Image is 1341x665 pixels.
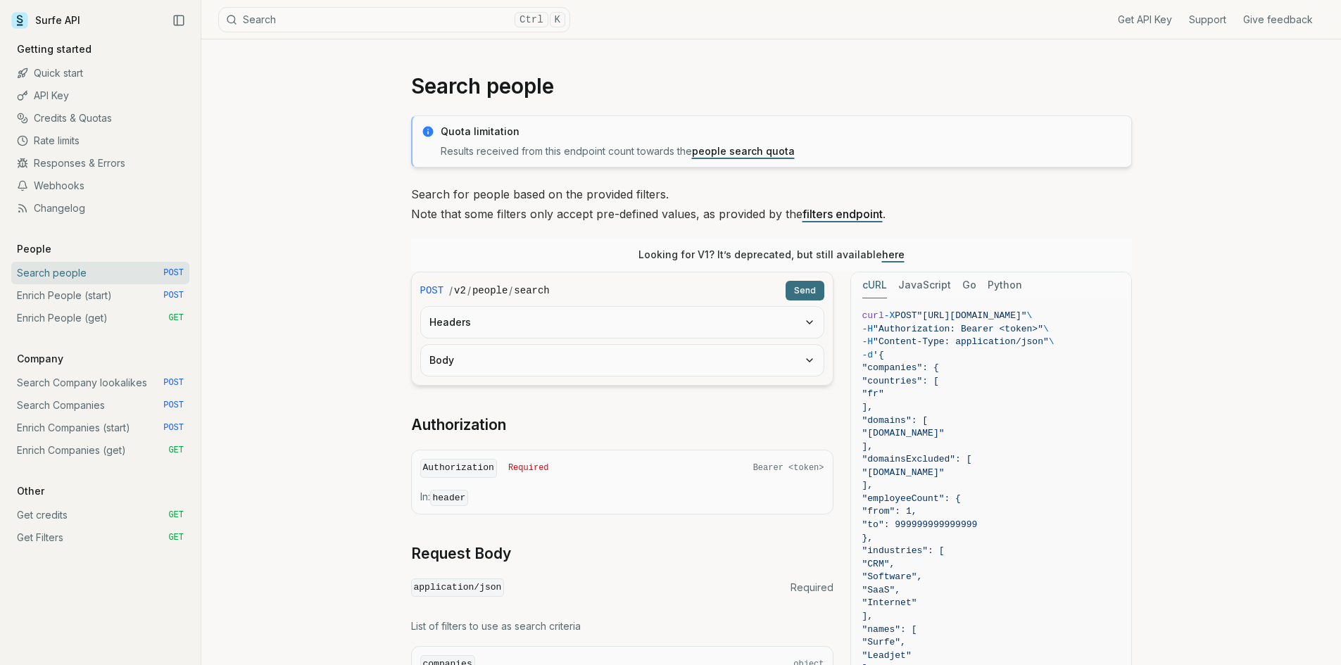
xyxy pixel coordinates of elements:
span: "Leadjet" [862,650,912,661]
a: Give feedback [1243,13,1313,27]
a: Surfe API [11,10,80,31]
a: Search Company lookalikes POST [11,372,189,394]
code: application/json [411,578,505,597]
a: Get credits GET [11,504,189,526]
span: "domains": [ [862,415,928,426]
p: Quota limitation [441,125,1123,139]
span: POST [163,290,184,301]
span: GET [168,509,184,521]
code: search [514,284,549,298]
span: ], [862,402,874,412]
span: "industries": [ [862,545,945,556]
span: }, [862,533,874,543]
a: Search Companies POST [11,394,189,417]
span: ], [862,441,874,452]
p: People [11,242,57,256]
span: -H [862,324,874,334]
span: / [449,284,453,298]
span: "Surfe", [862,637,906,647]
a: Quick start [11,62,189,84]
span: curl [862,310,884,321]
span: GET [168,445,184,456]
span: "companies": { [862,362,939,373]
a: Search people POST [11,262,189,284]
h1: Search people [411,73,1132,99]
p: Results received from this endpoint count towards the [441,144,1123,158]
span: "to": 999999999999999 [862,519,978,530]
p: Other [11,484,50,498]
span: \ [1049,336,1054,347]
span: "employeeCount": { [862,493,961,504]
a: Enrich Companies (start) POST [11,417,189,439]
a: Request Body [411,544,511,564]
span: POST [163,377,184,388]
span: -d [862,350,874,360]
span: "CRM", [862,559,895,569]
span: \ [1027,310,1033,321]
span: GET [168,312,184,324]
span: '{ [873,350,884,360]
a: here [882,248,905,260]
button: Body [421,345,824,376]
span: / [509,284,512,298]
span: "Authorization: Bearer <token>" [873,324,1043,334]
p: Getting started [11,42,97,56]
p: List of filters to use as search criteria [411,619,833,633]
span: -H [862,336,874,347]
span: -X [884,310,895,321]
a: Enrich People (start) POST [11,284,189,307]
a: Get API Key [1118,13,1172,27]
code: header [430,490,469,506]
span: ], [862,480,874,490]
a: Get Filters GET [11,526,189,549]
button: Headers [421,307,824,338]
span: "domainsExcluded": [ [862,454,972,464]
span: "names": [ [862,624,917,635]
span: POST [163,422,184,433]
button: JavaScript [898,272,951,298]
code: people [472,284,508,298]
code: Authorization [420,459,497,478]
a: Authorization [411,415,506,435]
span: POST [420,284,444,298]
a: Webhooks [11,175,189,197]
span: Bearer <token> [753,462,824,474]
p: In: [420,490,824,505]
span: POST [163,267,184,279]
span: GET [168,532,184,543]
span: "fr" [862,388,884,399]
button: SearchCtrlK [218,7,570,32]
a: Rate limits [11,129,189,152]
kbd: K [550,12,565,27]
span: "countries": [ [862,376,939,386]
p: Company [11,352,69,366]
span: ], [862,611,874,621]
span: "SaaS", [862,585,901,595]
button: Go [962,272,976,298]
span: "[URL][DOMAIN_NAME]" [917,310,1027,321]
span: \ [1043,324,1049,334]
a: Credits & Quotas [11,107,189,129]
span: "from": 1, [862,506,917,517]
a: Enrich People (get) GET [11,307,189,329]
a: people search quota [692,145,795,157]
a: Responses & Errors [11,152,189,175]
kbd: Ctrl [515,12,548,27]
span: "[DOMAIN_NAME]" [862,428,945,438]
span: Required [508,462,549,474]
span: "Internet" [862,597,917,608]
span: POST [895,310,917,321]
span: / [467,284,471,298]
a: API Key [11,84,189,107]
span: Required [791,581,833,595]
button: cURL [862,272,887,298]
a: filters endpoint [802,207,883,221]
code: v2 [454,284,466,298]
span: "Software", [862,571,923,582]
span: "Content-Type: application/json" [873,336,1049,347]
button: Collapse Sidebar [168,10,189,31]
a: Support [1189,13,1226,27]
span: "[DOMAIN_NAME]" [862,467,945,478]
a: Changelog [11,197,189,220]
p: Search for people based on the provided filters. Note that some filters only accept pre-defined v... [411,184,1132,224]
